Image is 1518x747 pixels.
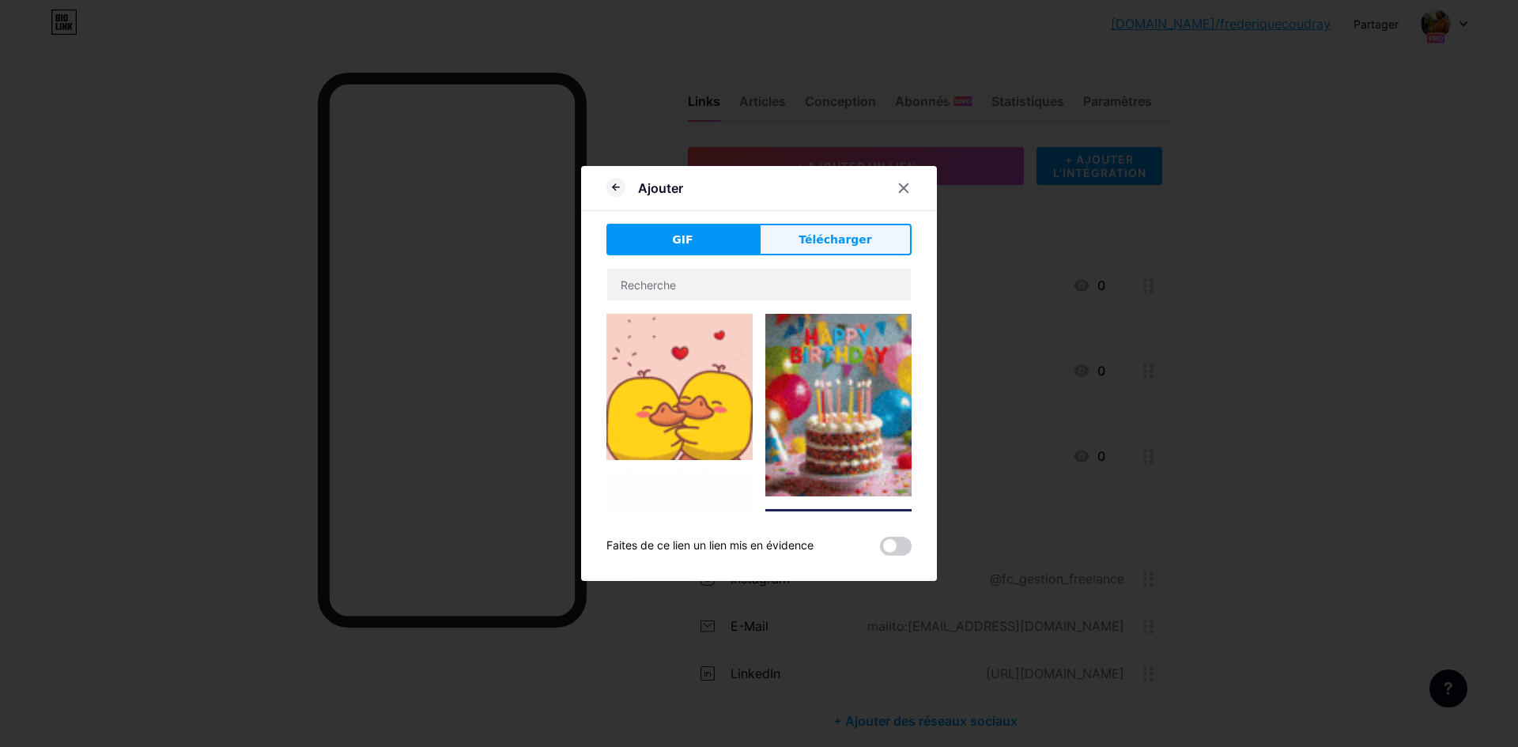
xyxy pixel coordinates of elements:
button: GIF [606,224,759,255]
font: GIF [672,233,693,246]
img: Gihpy [765,314,912,496]
img: Gihpy [606,314,753,460]
font: Télécharger [799,233,872,246]
img: Gihpy [765,509,912,655]
button: Télécharger [759,224,912,255]
font: Faites de ce lien un lien mis en évidence [606,538,814,552]
input: Recherche [607,269,911,300]
font: Ajouter [638,180,683,196]
img: Gihpy [606,473,753,598]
